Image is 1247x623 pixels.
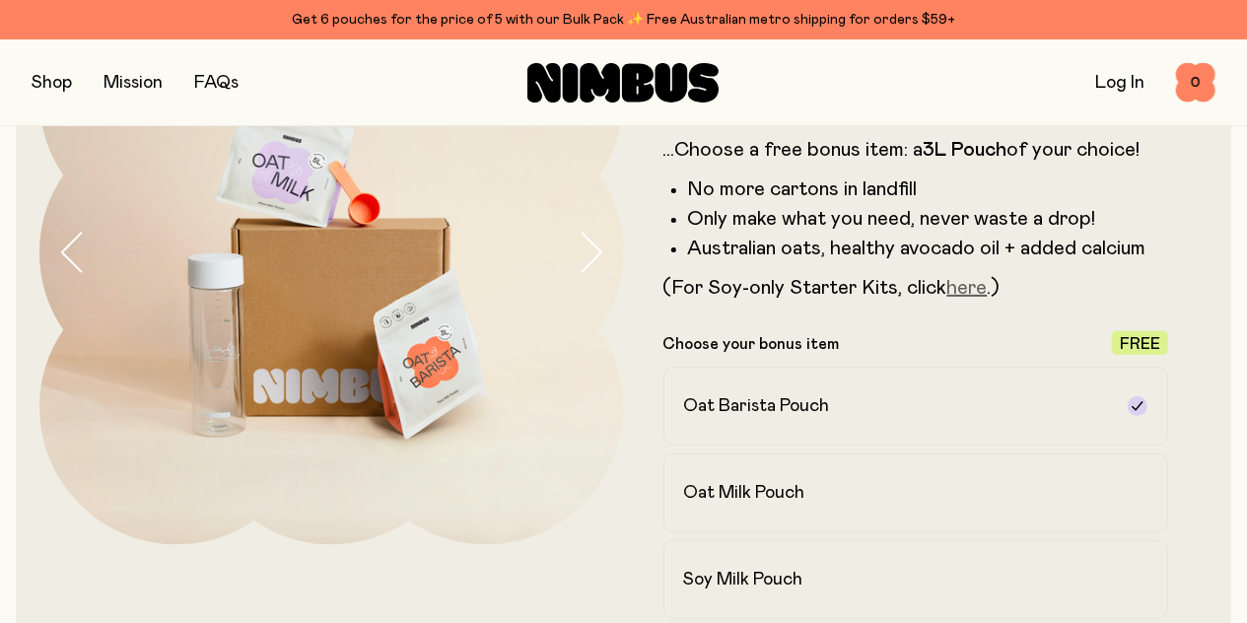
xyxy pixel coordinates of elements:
[663,334,840,354] p: Choose your bonus item
[688,207,1169,231] li: Only make what you need, never waste a drop!
[688,237,1169,260] li: Australian oats, healthy avocado oil + added calcium
[194,74,239,92] a: FAQs
[1095,74,1144,92] a: Log In
[104,74,163,92] a: Mission
[952,140,1007,160] strong: Pouch
[1120,336,1160,352] span: Free
[947,278,988,298] a: here
[924,140,947,160] strong: 3L
[684,394,830,418] h2: Oat Barista Pouch
[684,568,803,591] h2: Soy Milk Pouch
[684,481,805,505] h2: Oat Milk Pouch
[32,8,1215,32] div: Get 6 pouches for the price of 5 with our Bulk Pack ✨ Free Australian metro shipping for orders $59+
[663,276,1169,300] p: (For Soy-only Starter Kits, click .)
[688,177,1169,201] li: No more cartons in landfill
[1176,63,1215,103] button: 0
